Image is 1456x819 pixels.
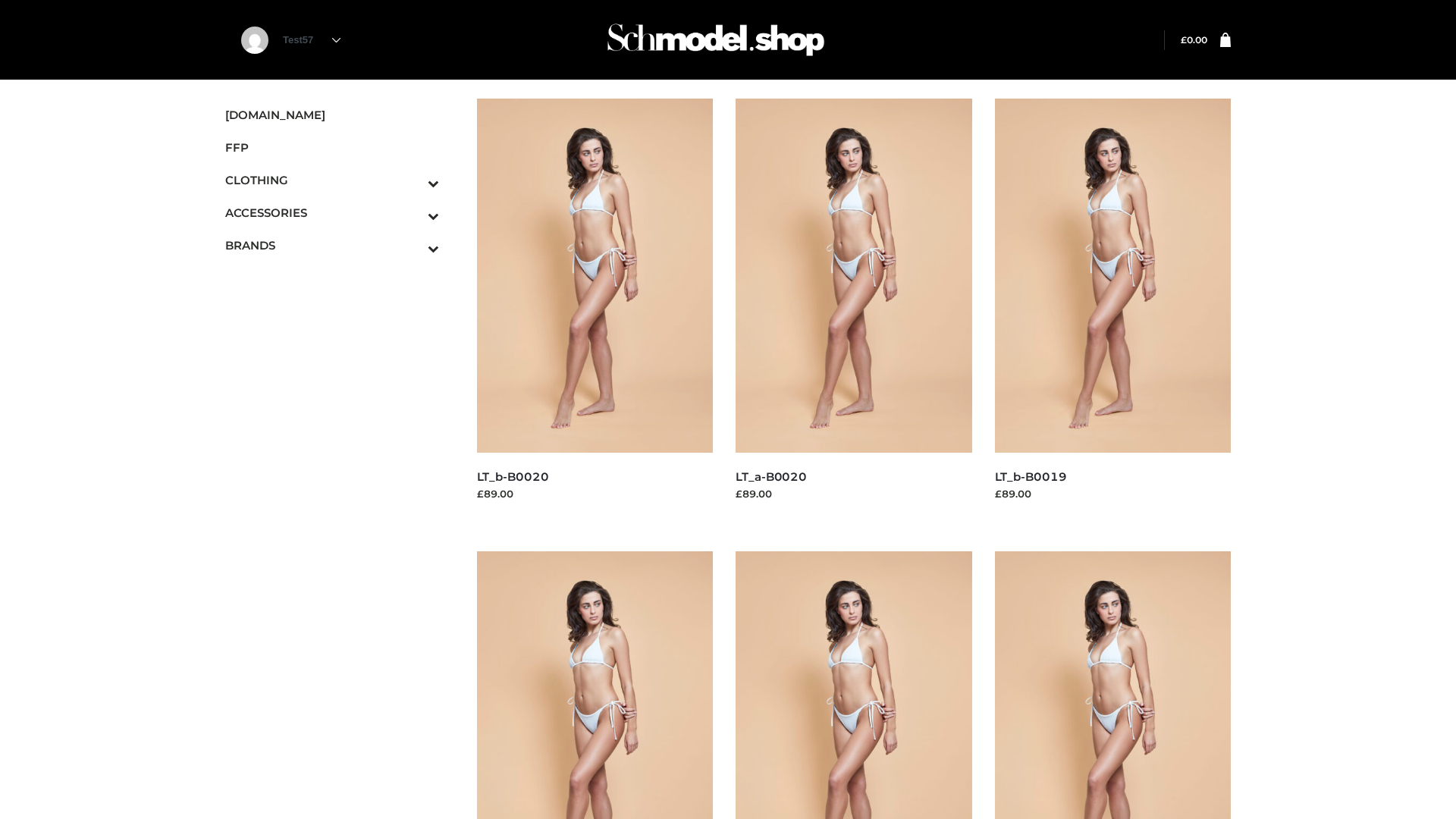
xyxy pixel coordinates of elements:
button: Toggle Submenu [386,164,439,196]
a: LT_b-B0020 [477,469,549,484]
span: FFP [225,139,439,156]
a: CLOTHINGToggle Submenu [225,164,439,196]
button: Toggle Submenu [386,229,439,262]
a: LT_b-B0019 [995,469,1067,484]
a: Test57 [283,34,340,45]
div: £89.00 [995,486,1232,501]
a: £0.00 [1181,34,1207,45]
a: [DOMAIN_NAME] [225,99,439,131]
span: BRANDS [225,237,439,254]
bdi: 0.00 [1181,34,1207,45]
a: ACCESSORIESToggle Submenu [225,196,439,229]
button: Toggle Submenu [386,196,439,229]
span: £ [1181,34,1187,45]
a: LT_a-B0020 [736,469,807,484]
div: £89.00 [477,486,714,501]
a: BRANDSToggle Submenu [225,229,439,262]
span: [DOMAIN_NAME] [225,106,439,124]
span: CLOTHING [225,171,439,189]
img: Schmodel Admin 964 [602,10,830,70]
div: £89.00 [736,486,972,501]
span: ACCESSORIES [225,204,439,221]
a: FFP [225,131,439,164]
